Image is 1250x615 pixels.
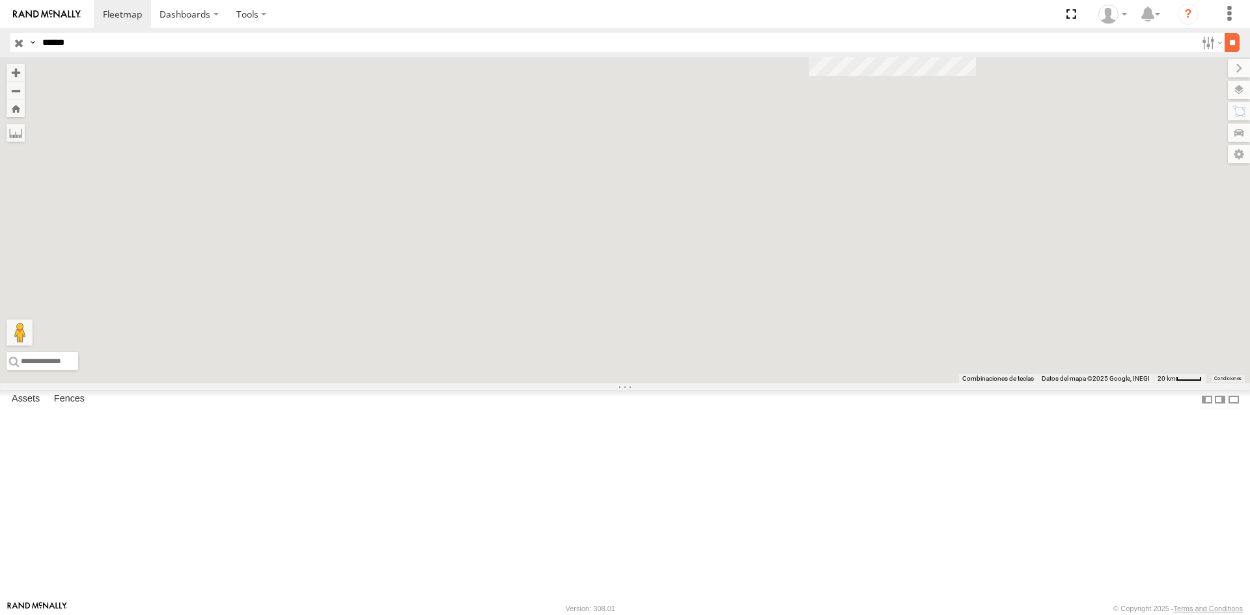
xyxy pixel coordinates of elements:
span: Datos del mapa ©2025 Google, INEGI [1042,375,1150,382]
label: Hide Summary Table [1227,390,1240,409]
label: Dock Summary Table to the Left [1201,390,1214,409]
div: © Copyright 2025 - [1113,605,1243,612]
label: Search Query [27,33,38,52]
button: Arrastra el hombrecito naranja al mapa para abrir Street View [7,320,33,346]
button: Escala del mapa: 20 km por 36 píxeles [1154,374,1206,383]
label: Dock Summary Table to the Right [1214,390,1227,409]
label: Assets [5,390,46,409]
button: Zoom out [7,81,25,100]
span: 20 km [1158,375,1176,382]
a: Visit our Website [7,602,67,615]
label: Measure [7,124,25,142]
div: Sebastian Velez [1094,5,1132,24]
a: Terms and Conditions [1174,605,1243,612]
button: Combinaciones de teclas [962,374,1034,383]
label: Map Settings [1228,145,1250,163]
label: Search Filter Options [1197,33,1225,52]
label: Fences [48,390,91,409]
i: ? [1178,4,1199,25]
a: Condiciones (se abre en una nueva pestaña) [1214,376,1242,381]
img: rand-logo.svg [13,10,81,19]
div: Version: 308.01 [566,605,615,612]
button: Zoom in [7,64,25,81]
button: Zoom Home [7,100,25,117]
